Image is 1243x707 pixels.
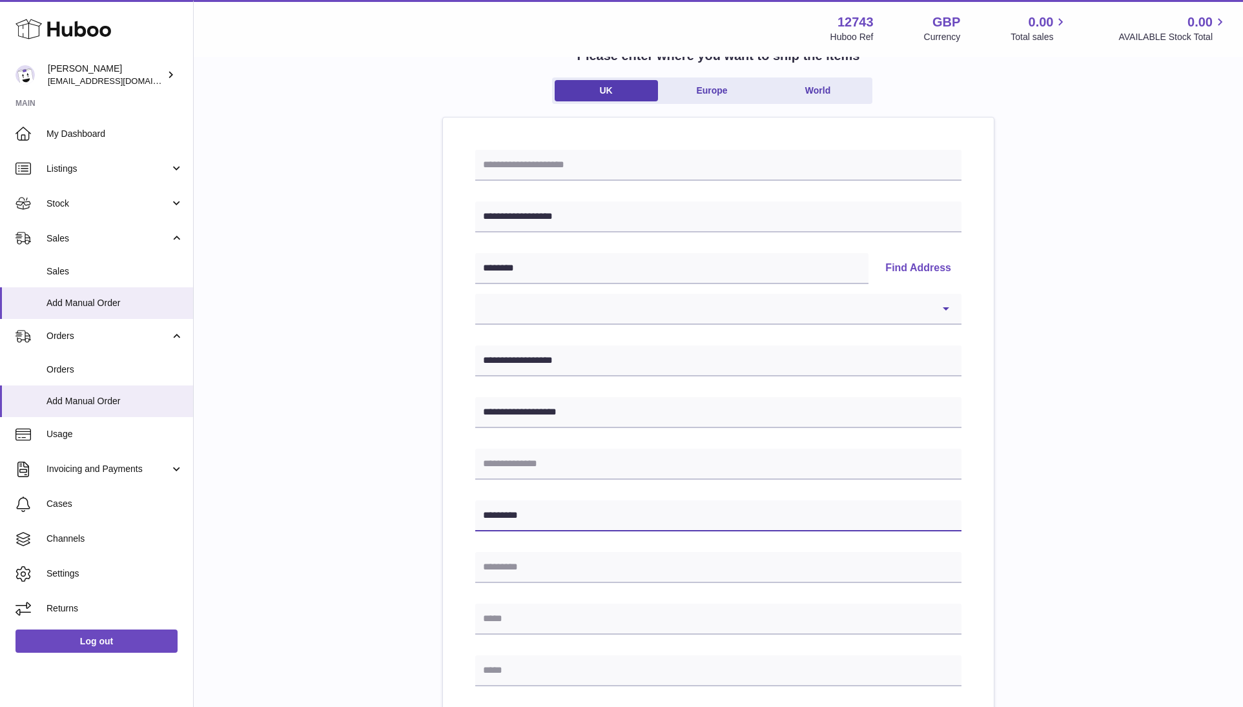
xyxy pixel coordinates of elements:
a: 0.00 Total sales [1011,14,1068,43]
button: Find Address [875,253,961,284]
span: 0.00 [1029,14,1054,31]
span: Listings [46,163,170,175]
span: Orders [46,330,170,342]
span: 0.00 [1187,14,1213,31]
span: Total sales [1011,31,1068,43]
span: Channels [46,533,183,545]
span: Add Manual Order [46,395,183,407]
span: Usage [46,428,183,440]
span: Orders [46,364,183,376]
span: Sales [46,265,183,278]
span: My Dashboard [46,128,183,140]
a: UK [555,80,658,101]
span: Cases [46,498,183,510]
div: [PERSON_NAME] [48,63,164,87]
a: World [766,80,870,101]
a: Europe [661,80,764,101]
span: Invoicing and Payments [46,463,170,475]
span: [EMAIL_ADDRESS][DOMAIN_NAME] [48,76,190,86]
img: al@vital-drinks.co.uk [15,65,35,85]
strong: GBP [932,14,960,31]
span: AVAILABLE Stock Total [1118,31,1228,43]
strong: 12743 [837,14,874,31]
a: 0.00 AVAILABLE Stock Total [1118,14,1228,43]
span: Settings [46,568,183,580]
div: Currency [924,31,961,43]
span: Returns [46,602,183,615]
div: Huboo Ref [830,31,874,43]
span: Sales [46,232,170,245]
a: Log out [15,630,178,653]
span: Add Manual Order [46,297,183,309]
span: Stock [46,198,170,210]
